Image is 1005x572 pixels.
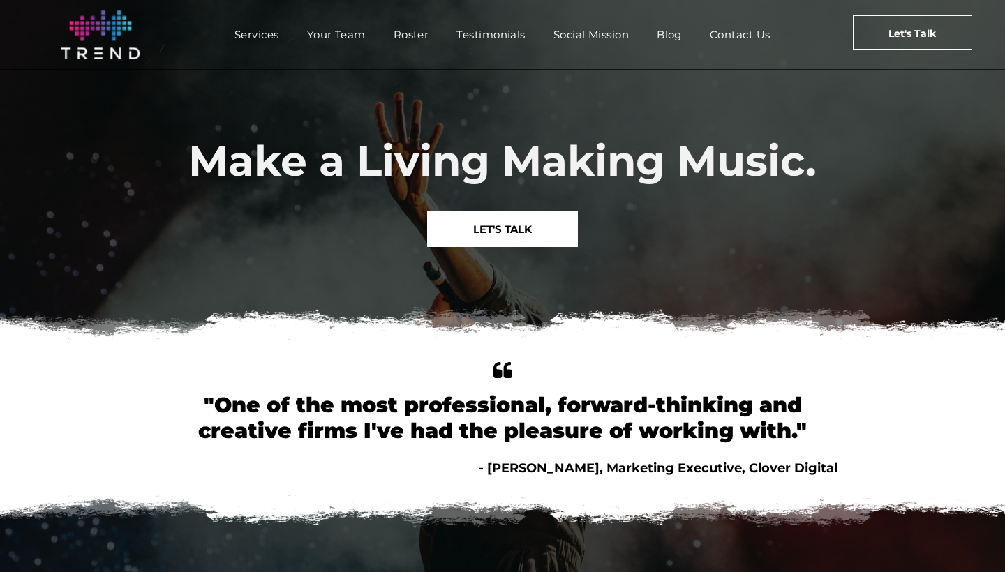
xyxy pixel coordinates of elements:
[188,135,817,186] span: Make a Living Making Music.
[380,24,443,45] a: Roster
[221,24,293,45] a: Services
[853,15,972,50] a: Let's Talk
[61,10,140,59] img: logo
[442,24,539,45] a: Testimonials
[293,24,380,45] a: Your Team
[473,211,532,247] span: LET'S TALK
[643,24,696,45] a: Blog
[479,460,837,476] span: - [PERSON_NAME], Marketing Executive, Clover Digital
[539,24,643,45] a: Social Mission
[198,392,807,444] font: "One of the most professional, forward-thinking and creative firms I've had the pleasure of worki...
[888,16,936,51] span: Let's Talk
[696,24,784,45] a: Contact Us
[427,211,578,247] a: LET'S TALK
